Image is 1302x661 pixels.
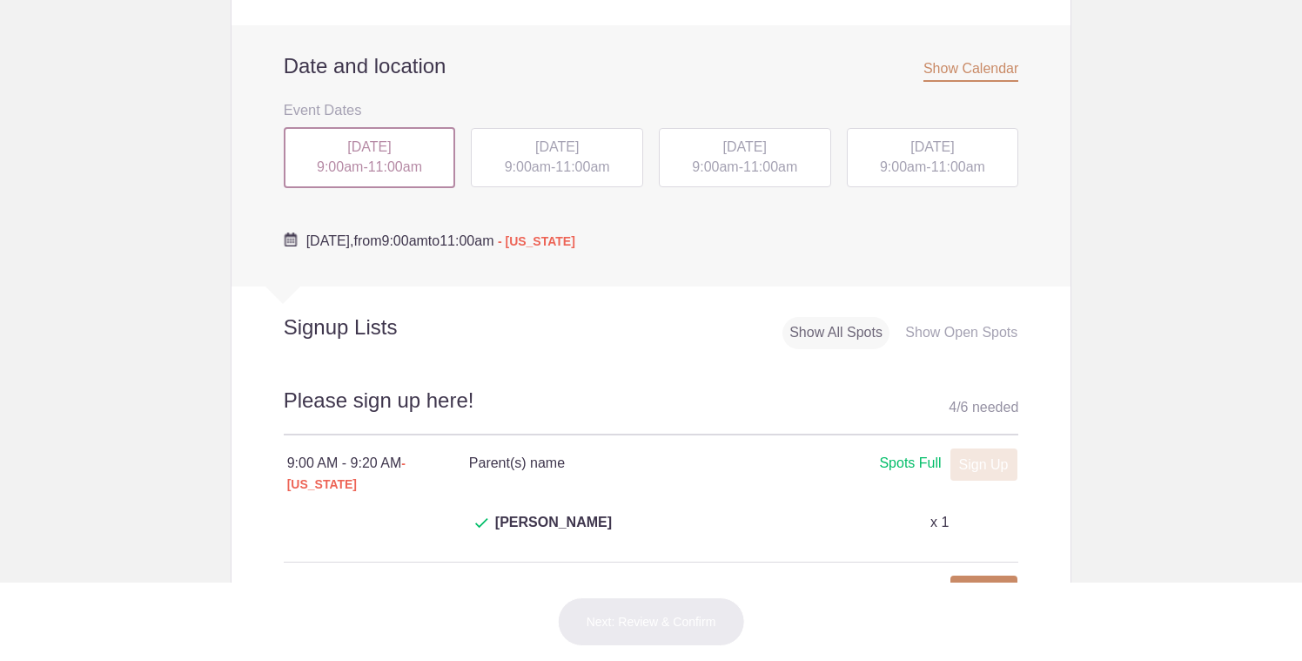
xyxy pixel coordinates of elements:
[956,400,960,415] span: /
[368,159,422,174] span: 11:00am
[495,512,612,554] span: [PERSON_NAME]
[287,456,406,491] span: - [US_STATE]
[923,61,1018,82] span: Show Calendar
[381,233,427,248] span: 9:00am
[692,159,738,174] span: 9:00am
[317,159,363,174] span: 9:00am
[284,233,298,246] img: Cal purple
[284,386,1019,435] h2: Please sign up here!
[723,139,767,154] span: [DATE]
[950,576,1017,608] a: Sign Up
[306,233,575,248] span: from to
[555,159,609,174] span: 11:00am
[306,233,354,248] span: [DATE],
[898,317,1024,349] div: Show Open Spots
[284,127,456,188] div: -
[347,139,391,154] span: [DATE]
[469,453,742,474] h4: Parent(s) name
[232,314,512,341] h2: Signup Lists
[498,234,575,248] span: - [US_STATE]
[287,580,469,622] div: 9:20 AM - 9:40 AM
[658,127,832,188] button: [DATE] 9:00am-11:00am
[847,128,1019,187] div: -
[659,128,831,187] div: -
[910,139,954,154] span: [DATE]
[880,159,926,174] span: 9:00am
[469,580,742,601] h4: Parent(s) name
[283,126,457,189] button: [DATE] 9:00am-11:00am
[284,53,1019,79] h2: Date and location
[879,453,941,475] div: Spots Full
[284,97,1019,123] h3: Event Dates
[782,317,889,349] div: Show All Spots
[558,597,745,646] button: Next: Review & Confirm
[930,512,949,533] p: x 1
[846,127,1020,188] button: [DATE] 9:00am-11:00am
[287,453,469,495] div: 9:00 AM - 9:20 AM
[931,159,985,174] span: 11:00am
[440,233,493,248] span: 11:00am
[535,139,579,154] span: [DATE]
[949,395,1018,421] div: 4 6 needed
[470,127,644,188] button: [DATE] 9:00am-11:00am
[743,159,797,174] span: 11:00am
[505,159,551,174] span: 9:00am
[475,518,488,529] img: Check dark green
[471,128,643,187] div: -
